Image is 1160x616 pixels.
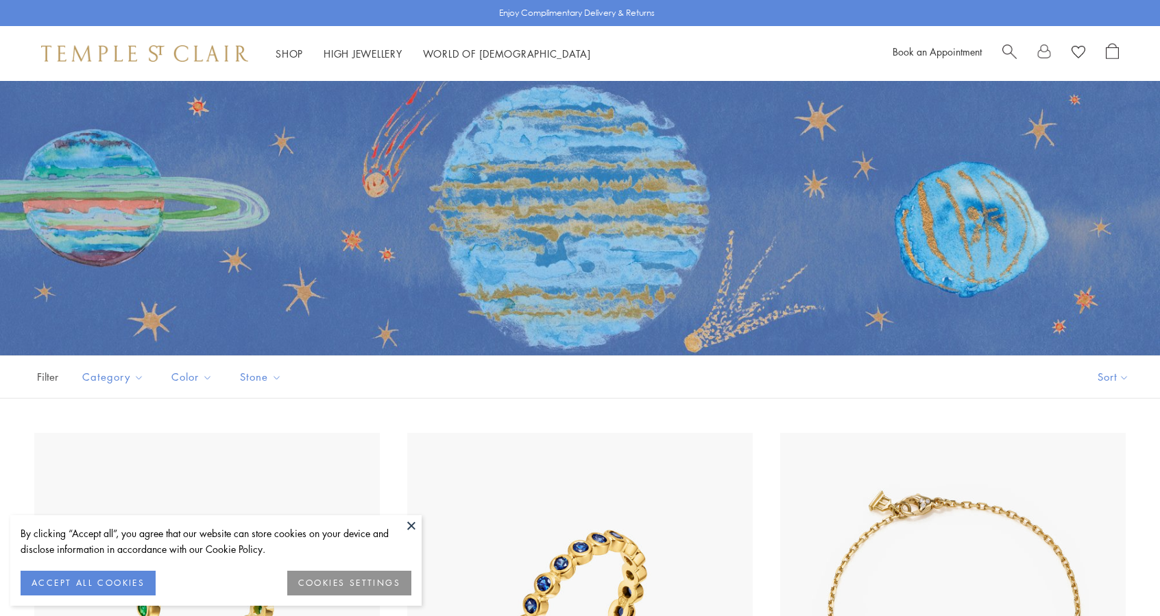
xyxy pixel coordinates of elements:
p: Enjoy Complimentary Delivery & Returns [499,6,655,20]
span: Category [75,368,154,386]
span: Stone [233,368,292,386]
a: Book an Appointment [893,45,982,58]
button: Stone [230,362,292,392]
button: ACCEPT ALL COOKIES [21,571,156,595]
a: High JewelleryHigh Jewellery [324,47,402,60]
img: Temple St. Clair [41,45,248,62]
button: Category [72,362,154,392]
a: Search [1002,43,1017,64]
a: Open Shopping Bag [1106,43,1119,64]
div: By clicking “Accept all”, you agree that our website can store cookies on your device and disclos... [21,525,411,557]
button: Show sort by [1067,356,1160,398]
a: ShopShop [276,47,303,60]
span: Color [165,368,223,386]
a: View Wishlist [1072,43,1085,64]
a: World of [DEMOGRAPHIC_DATA]World of [DEMOGRAPHIC_DATA] [423,47,591,60]
button: COOKIES SETTINGS [287,571,411,595]
nav: Main navigation [276,45,591,62]
button: Color [161,362,223,392]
